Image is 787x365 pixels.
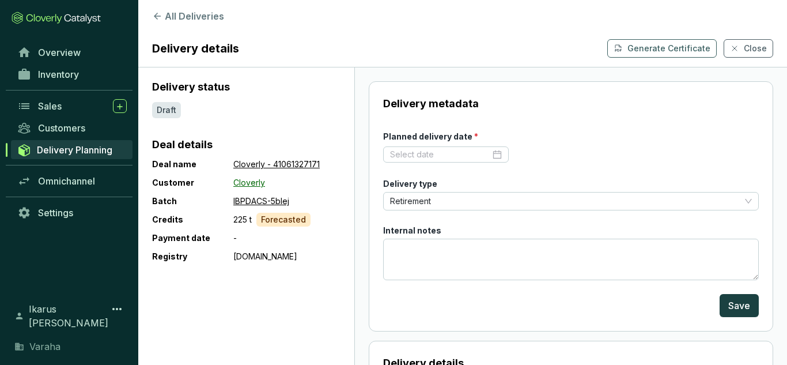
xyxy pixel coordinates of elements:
p: Forecasted [261,214,306,225]
span: Ikarus [PERSON_NAME] [29,302,110,330]
button: Save [720,294,759,317]
button: Generate Certificate [607,39,717,58]
span: Omnichannel [38,175,95,187]
span: Varaha [29,340,60,353]
span: Settings [38,207,73,219]
button: All Deliveries [152,9,773,23]
a: Settings [12,203,133,223]
p: Deal name [152,157,233,171]
span: Inventory [38,69,79,80]
p: Batch [152,194,233,208]
p: Generate Certificate [627,43,710,54]
span: Delivery Planning [37,144,112,156]
p: 225 t [233,213,252,227]
p: Registry [152,250,233,264]
p: Deal details [152,137,340,153]
span: Save [728,299,750,313]
p: Credits [152,213,233,227]
p: [DOMAIN_NAME] [233,250,297,264]
a: Omnichannel [12,171,133,191]
p: Delivery status [152,79,340,95]
input: Select date [390,149,490,160]
span: Overview [38,47,81,58]
p: Delivery metadata [383,96,759,112]
label: Planned delivery date [383,131,478,142]
p: - [233,231,237,245]
span: Retirement [390,193,752,210]
a: Sales [12,96,133,116]
span: Sales [38,100,62,112]
a: Inventory [12,65,133,84]
label: Delivery type [383,178,437,190]
p: Payment date [152,231,233,245]
a: Delivery Planning [11,140,133,159]
button: Close [724,39,773,58]
a: Cloverly [233,176,265,190]
span: Customers [38,122,85,134]
p: Customer [152,176,233,190]
div: Draft [152,102,181,118]
a: Customers [12,118,133,138]
a: Cloverly - 41061327171 [233,157,320,171]
a: IBPDACS-5blej [233,194,289,208]
label: Internal notes [383,225,441,236]
a: Overview [12,43,133,62]
span: Close [744,43,767,54]
h1: Delivery details [152,40,239,57]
